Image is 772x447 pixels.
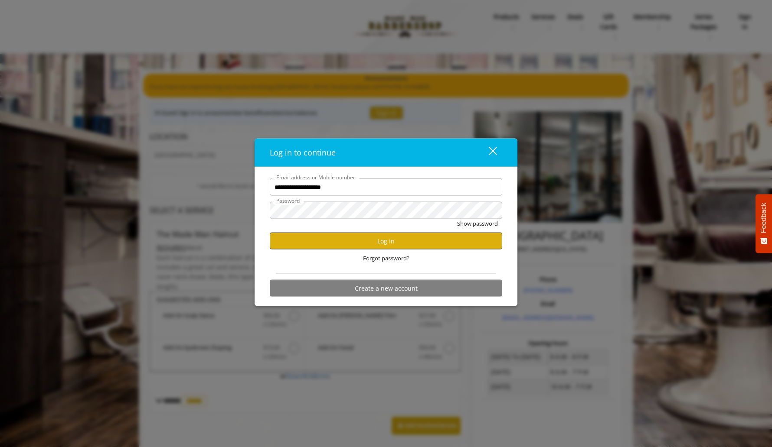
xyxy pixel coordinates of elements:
span: Log in to continue [270,147,336,158]
button: Log in [270,233,502,249]
button: close dialog [473,144,502,162]
button: Create a new account [270,280,502,297]
button: Feedback - Show survey [756,194,772,253]
label: Email address or Mobile number [272,173,360,181]
button: Show password [457,219,498,228]
span: Forgot password? [363,254,409,263]
input: Email address or Mobile number [270,178,502,196]
input: Password [270,202,502,219]
div: close dialog [479,146,496,159]
span: Feedback [760,203,768,233]
label: Password [272,197,304,205]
